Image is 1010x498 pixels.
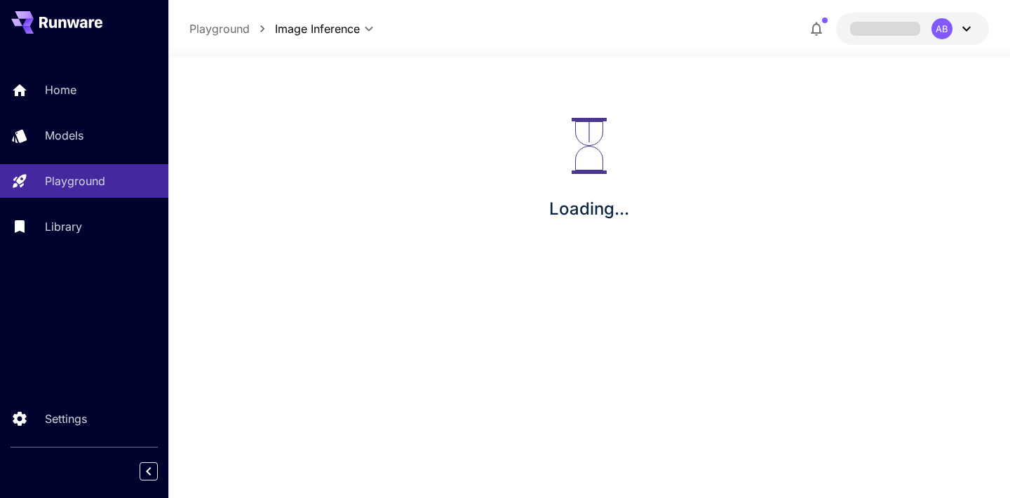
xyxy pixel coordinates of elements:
p: Settings [45,410,87,427]
p: Home [45,81,76,98]
p: Playground [45,173,105,189]
div: Collapse sidebar [150,459,168,484]
span: Image Inference [275,20,360,37]
button: AB [836,13,989,45]
div: AB [931,18,952,39]
nav: breadcrumb [189,20,275,37]
p: Loading... [549,196,629,222]
p: Library [45,218,82,235]
a: Playground [189,20,250,37]
p: Models [45,127,83,144]
button: Collapse sidebar [140,462,158,480]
